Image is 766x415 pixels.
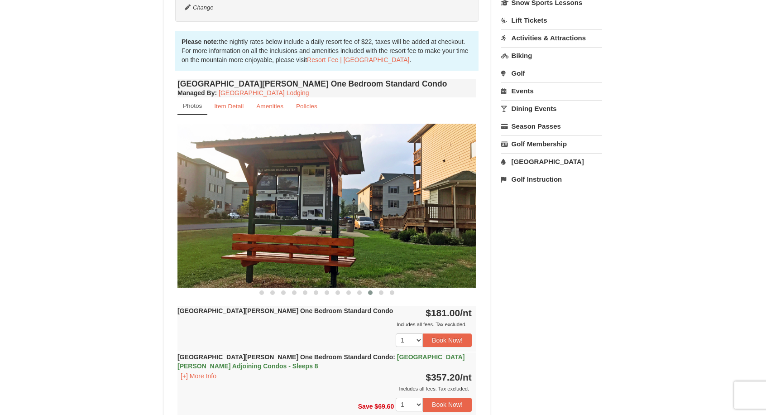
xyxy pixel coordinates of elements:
strong: [GEOGRAPHIC_DATA][PERSON_NAME] One Bedroom Standard Condo [177,307,393,314]
a: Biking [501,47,602,64]
span: $357.20 [426,372,460,382]
small: Policies [296,103,317,110]
small: Amenities [256,103,283,110]
button: Book Now! [423,398,472,411]
a: Amenities [250,97,289,115]
a: [GEOGRAPHIC_DATA] [501,153,602,170]
a: Golf Instruction [501,171,602,188]
a: Activities & Attractions [501,29,602,46]
a: Events [501,82,602,99]
small: Item Detail [214,103,244,110]
strong: Please note: [182,38,219,45]
span: : [393,353,395,361]
span: Managed By [177,89,215,97]
a: Photos [177,97,207,115]
h4: [GEOGRAPHIC_DATA][PERSON_NAME] One Bedroom Standard Condo [177,79,476,88]
span: Save [358,403,373,410]
a: Resort Fee | [GEOGRAPHIC_DATA] [307,56,409,63]
strong: : [177,89,217,97]
strong: $181.00 [426,308,472,318]
a: Golf Membership [501,135,602,152]
small: Photos [183,102,202,109]
span: /nt [460,308,472,318]
a: Dining Events [501,100,602,117]
button: Book Now! [423,333,472,347]
div: Includes all fees. Tax excluded. [177,384,472,393]
button: Change [184,3,214,13]
span: /nt [460,372,472,382]
a: Lift Tickets [501,12,602,29]
div: the nightly rates below include a daily resort fee of $22, taxes will be added at checkout. For m... [175,31,479,71]
div: Includes all fees. Tax excluded. [177,320,472,329]
strong: [GEOGRAPHIC_DATA][PERSON_NAME] One Bedroom Standard Condo [177,353,464,370]
a: Item Detail [208,97,249,115]
a: Season Passes [501,118,602,135]
button: [+] More Info [177,371,220,381]
img: 18876286-199-98722944.jpg [177,124,476,287]
a: [GEOGRAPHIC_DATA] Lodging [219,89,309,97]
a: Policies [290,97,323,115]
a: Golf [501,65,602,82]
span: $69.60 [374,403,394,410]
